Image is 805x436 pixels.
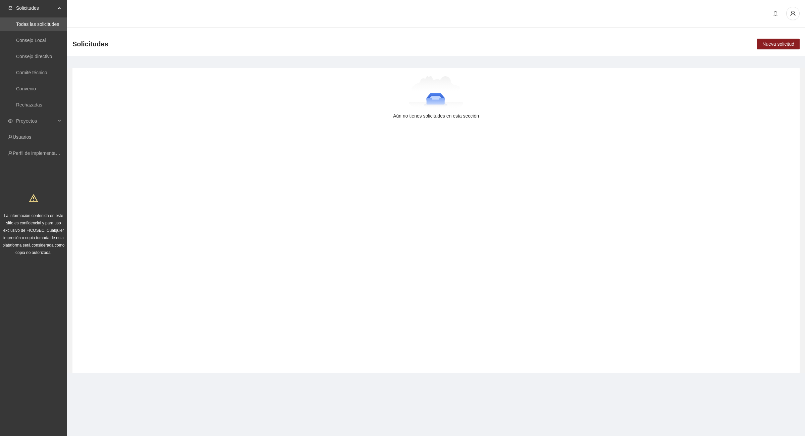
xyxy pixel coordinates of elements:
[13,134,31,140] a: Usuarios
[8,119,13,123] span: eye
[16,70,47,75] a: Comité técnico
[16,86,36,91] a: Convenio
[16,1,56,15] span: Solicitudes
[16,114,56,128] span: Proyectos
[16,102,42,107] a: Rechazadas
[787,10,799,16] span: user
[757,39,800,49] button: Nueva solicitud
[29,194,38,203] span: warning
[409,76,464,110] img: Aún no tienes solicitudes en esta sección
[72,39,108,49] span: Solicitudes
[16,38,46,43] a: Consejo Local
[762,40,794,48] span: Nueva solicitud
[83,112,789,120] div: Aún no tienes solicitudes en esta sección
[16,21,59,27] a: Todas las solicitudes
[16,54,52,59] a: Consejo directivo
[8,6,13,10] span: inbox
[13,150,65,156] a: Perfil de implementadora
[770,11,781,16] span: bell
[786,7,800,20] button: user
[3,213,65,255] span: La información contenida en este sitio es confidencial y para uso exclusivo de FICOSEC. Cualquier...
[770,8,781,19] button: bell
